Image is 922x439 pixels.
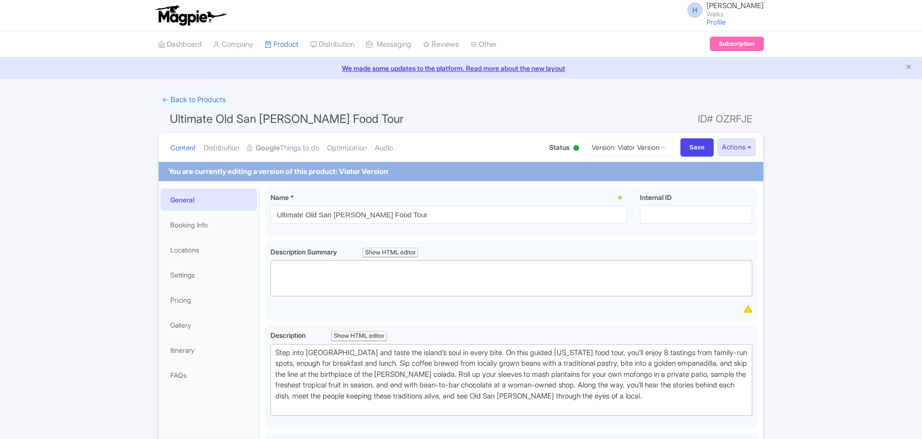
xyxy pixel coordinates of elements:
a: H [PERSON_NAME] Walks [681,2,764,17]
a: Booking Info [161,214,257,236]
a: Distribution [203,133,239,163]
a: Reviews [423,31,459,58]
span: Name [271,193,289,201]
a: Content [170,133,196,163]
a: Profile [706,18,726,26]
button: Actions [718,138,756,156]
div: Show HTML editor [331,331,387,341]
a: Pricing [161,289,257,311]
span: Description Summary [271,248,339,256]
a: Other [470,31,497,58]
a: We made some updates to the platform. Read more about the new layout [6,63,916,73]
span: Internal ID [640,193,672,201]
div: Step into [GEOGRAPHIC_DATA] and taste the island’s soul in every bite. On this guided [US_STATE] ... [275,347,747,412]
a: Version: Viator Version [585,138,673,157]
div: You are currently editing a version of this product: Viator Version [168,166,388,177]
a: Messaging [366,31,411,58]
small: Walks [706,11,764,17]
a: ← Back to Products [158,91,230,109]
a: Subscription [710,37,764,51]
a: Gallery [161,314,257,336]
a: Audio [375,133,393,163]
strong: Google [256,143,280,154]
a: GoogleThings to do [247,133,319,163]
div: Show HTML editor [363,248,418,258]
span: Description [271,331,307,339]
span: Status [549,142,569,152]
a: Optimization [327,133,367,163]
a: Product [265,31,298,58]
a: Locations [161,239,257,261]
button: Close announcement [905,62,912,73]
a: Distribution [310,31,354,58]
span: H [687,2,703,18]
a: Company [213,31,253,58]
a: Settings [161,264,257,286]
a: FAQs [161,364,257,386]
span: ID# OZRFJE [698,109,752,129]
span: [PERSON_NAME] [706,1,764,10]
input: Save [680,138,714,157]
img: logo-ab69f6fb50320c5b225c76a69d11143b.png [153,5,228,26]
div: Active [571,141,581,156]
a: Itinerary [161,339,257,361]
span: Ultimate Old San [PERSON_NAME] Food Tour [170,112,404,126]
a: Dashboard [158,31,202,58]
a: General [161,189,257,211]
